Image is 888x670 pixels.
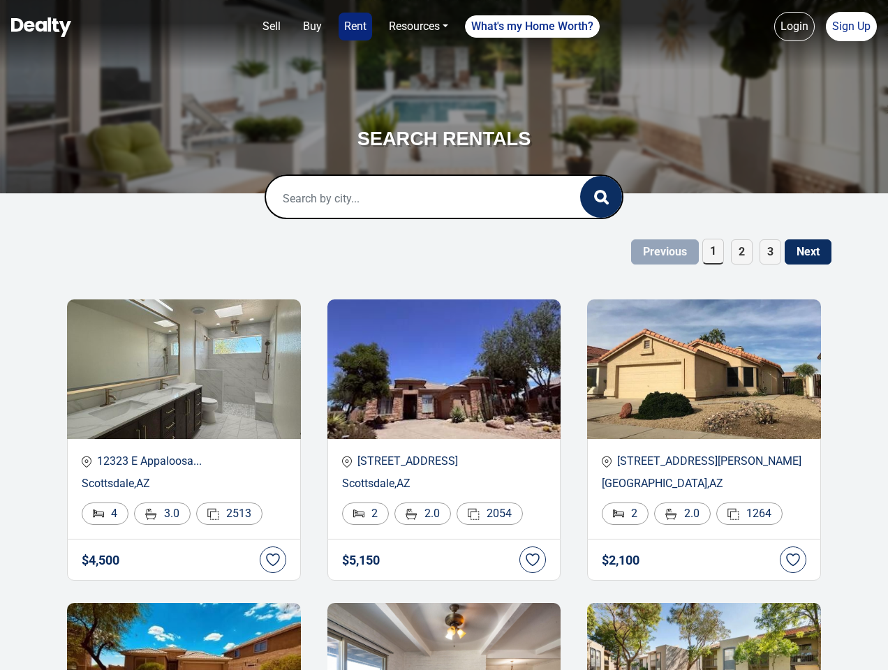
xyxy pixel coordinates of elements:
[654,502,711,525] div: 2.0
[339,13,372,40] a: Rent
[457,502,523,525] div: 2054
[631,239,699,265] button: Previous
[406,508,417,520] img: Bathroom
[702,239,724,265] span: 1
[602,453,806,470] p: [STREET_ADDRESS][PERSON_NAME]
[342,456,352,468] img: location
[731,239,753,265] span: 2
[383,13,454,40] a: Resources
[172,126,716,152] h3: SEARCH RENTALS
[826,12,877,41] a: Sign Up
[602,475,806,492] p: [GEOGRAPHIC_DATA] , AZ
[257,13,286,40] a: Sell
[342,502,389,525] div: 2
[727,508,739,520] img: Area
[602,456,612,468] img: location
[82,456,91,468] img: location
[602,553,639,567] h4: $ 2,100
[613,509,624,518] img: Bed
[602,502,649,525] div: 2
[342,475,547,492] p: Scottsdale , AZ
[82,475,286,492] p: Scottsdale , AZ
[266,176,552,221] input: Search by city...
[465,15,600,38] a: What's my Home Worth?
[342,553,380,567] h4: $ 5,150
[785,239,831,265] button: Next
[297,13,327,40] a: Buy
[327,299,561,439] img: Recent Properties
[82,453,286,470] p: 12323 E Appaloosa...
[11,17,71,37] img: Dealty - Buy, Sell & Rent Homes
[760,239,781,265] span: 3
[665,508,677,520] img: Bathroom
[774,12,815,41] a: Login
[716,502,783,525] div: 1264
[468,508,480,520] img: Area
[67,299,301,439] img: Recent Properties
[342,453,547,470] p: [STREET_ADDRESS]
[353,509,364,518] img: Bed
[394,502,451,525] div: 2.0
[587,299,821,439] img: Recent Properties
